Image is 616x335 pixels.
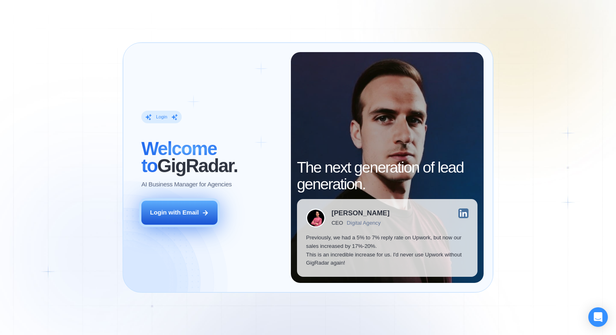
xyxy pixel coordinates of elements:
[141,201,218,225] button: Login with Email
[156,114,167,120] div: Login
[332,220,343,226] div: CEO
[347,220,381,226] div: Digital Agency
[297,159,478,193] h2: The next generation of lead generation.
[306,234,468,267] p: Previously, we had a 5% to 7% reply rate on Upwork, but now our sales increased by 17%-20%. This ...
[141,138,217,176] span: Welcome to
[141,140,282,174] h2: ‍ GigRadar.
[150,208,199,217] div: Login with Email
[332,210,389,217] div: [PERSON_NAME]
[588,307,608,327] div: Open Intercom Messenger
[141,180,232,189] p: AI Business Manager for Agencies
